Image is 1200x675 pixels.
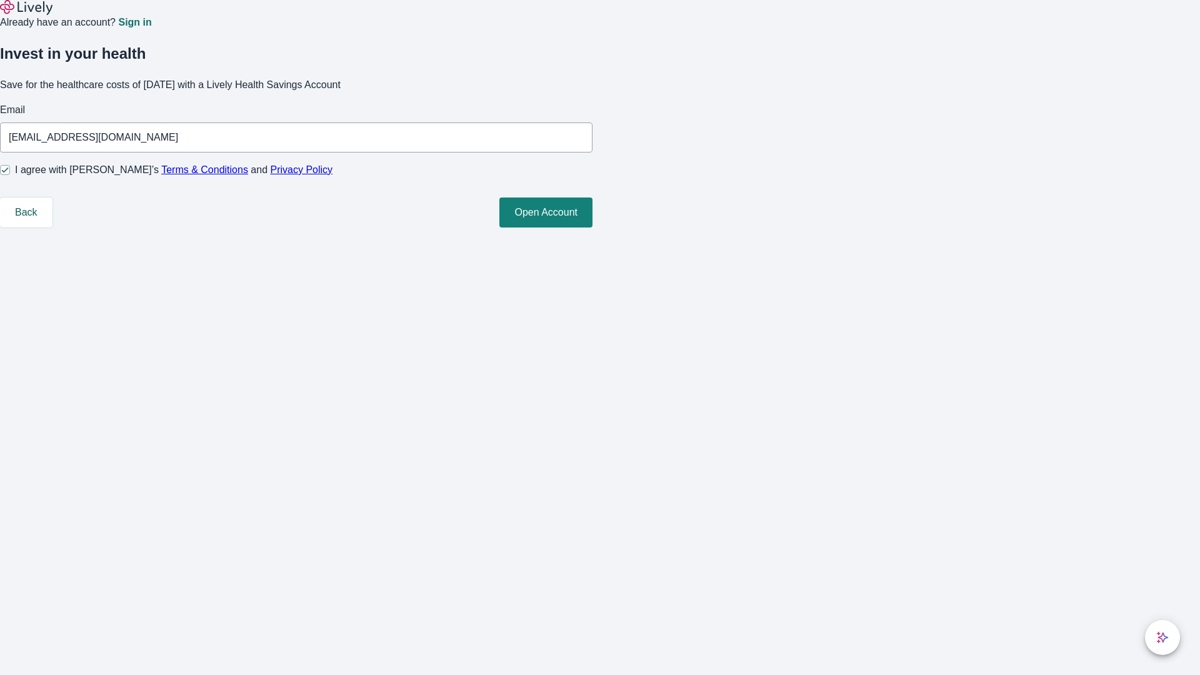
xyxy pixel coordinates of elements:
svg: Lively AI Assistant [1156,631,1169,644]
button: chat [1145,620,1180,655]
a: Terms & Conditions [161,164,248,175]
a: Privacy Policy [271,164,333,175]
button: Open Account [499,197,592,227]
a: Sign in [118,17,151,27]
span: I agree with [PERSON_NAME]’s and [15,162,332,177]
